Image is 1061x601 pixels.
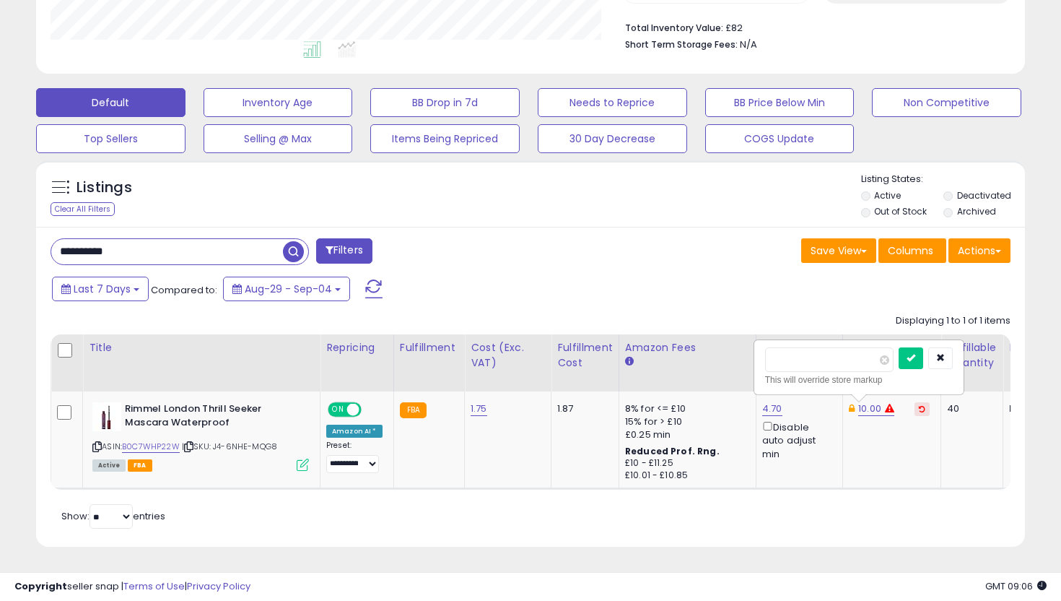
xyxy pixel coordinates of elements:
div: Title [89,340,314,355]
div: Amazon Fees [625,340,750,355]
small: FBA [400,402,427,418]
i: This overrides the store level Dynamic Max Price for this listing [849,404,855,413]
strong: Copyright [14,579,67,593]
div: £10 - £11.25 [625,457,745,470]
div: seller snap | | [14,580,250,594]
small: Amazon Fees. [625,355,634,368]
span: OFF [359,404,383,416]
img: 31qbOidEjyL._SL40_.jpg [92,402,121,431]
span: N/A [740,38,757,51]
button: Save View [801,238,876,263]
button: Top Sellers [36,124,185,153]
div: Cost (Exc. VAT) [471,340,545,371]
a: 1.75 [471,402,487,416]
button: Filters [316,238,372,264]
a: B0C7WHP22W [122,441,180,453]
span: Columns [888,243,933,258]
i: Max price is in the reduced profit range. [885,404,894,413]
button: Selling @ Max [204,124,353,153]
a: 4.70 [762,402,782,416]
label: Out of Stock [874,205,927,217]
p: Listing States: [861,173,1026,186]
div: Disable auto adjust min [762,419,831,461]
span: Show: entries [61,509,165,523]
a: Terms of Use [123,579,185,593]
div: £0.25 min [625,428,745,441]
span: ON [329,404,347,416]
button: BB Price Below Min [705,88,855,117]
span: 2025-09-12 09:06 GMT [985,579,1047,593]
div: 15% for > £10 [625,415,745,428]
b: Reduced Prof. Rng. [625,445,720,457]
button: Inventory Age [204,88,353,117]
span: | SKU: J4-6NHE-MQG8 [182,441,277,452]
div: Fulfillment Cost [557,340,613,371]
div: Displaying 1 to 1 of 1 items [896,314,1010,328]
button: Aug-29 - Sep-04 [223,277,350,301]
div: 40 [947,402,992,415]
button: 30 Day Decrease [538,124,687,153]
span: All listings currently available for purchase on Amazon [92,459,126,472]
button: Actions [948,238,1010,263]
li: £82 [625,18,1000,35]
span: Last 7 Days [74,282,131,296]
div: Repricing [326,340,388,355]
div: This will override store markup [765,373,953,387]
div: ASIN: [92,402,309,470]
b: Short Term Storage Fees: [625,38,738,51]
button: Last 7 Days [52,277,149,301]
button: Non Competitive [872,88,1021,117]
a: 10.00 [858,402,881,416]
div: Amazon AI * [326,425,383,438]
b: Total Inventory Value: [625,22,723,34]
div: 1.87 [557,402,608,415]
div: Fulfillable Quantity [947,340,997,371]
button: Items Being Repriced [370,124,520,153]
button: BB Drop in 7d [370,88,520,117]
a: Privacy Policy [187,579,250,593]
button: Needs to Reprice [538,88,687,117]
span: Compared to: [151,283,217,297]
div: Clear All Filters [51,202,115,216]
button: Default [36,88,185,117]
button: COGS Update [705,124,855,153]
label: Active [874,189,901,202]
i: Revert to store-level Dynamic Max Price [919,405,925,412]
b: Rimmel London Thrill Seeker Mascara Waterproof [125,402,300,433]
span: Aug-29 - Sep-04 [245,282,332,296]
div: Preset: [326,441,383,473]
div: £10.01 - £10.85 [625,470,745,482]
label: Archived [957,205,996,217]
label: Deactivated [957,189,1011,202]
div: Fulfillment [400,340,458,355]
h5: Listings [77,178,132,198]
div: 8% for <= £10 [625,402,745,415]
button: Columns [878,238,946,263]
span: FBA [128,459,152,472]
